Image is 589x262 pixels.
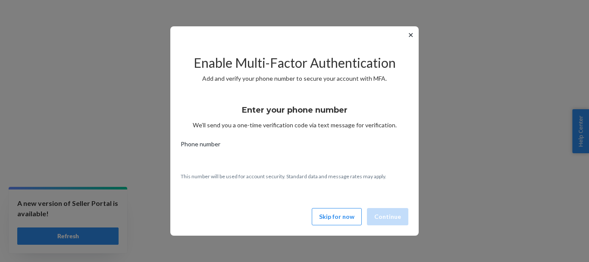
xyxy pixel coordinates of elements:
div: We’ll send you a one-time verification code via text message for verification. [181,98,408,129]
p: Add and verify your phone number to secure your account with MFA. [181,74,408,83]
button: Skip for now [312,208,362,225]
button: ✕ [406,30,415,40]
p: This number will be used for account security. Standard data and message rates may apply. [181,173,408,180]
h2: Enable Multi-Factor Authentication [181,56,408,70]
button: Continue [367,208,408,225]
span: Phone number [181,140,220,152]
h3: Enter your phone number [242,104,348,116]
